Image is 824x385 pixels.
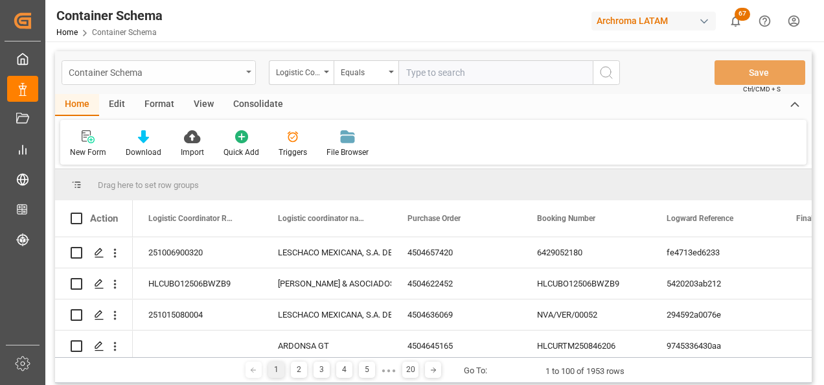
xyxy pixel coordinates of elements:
div: New Form [70,146,106,158]
span: Purchase Order [407,214,461,223]
div: 1 to 100 of 1953 rows [545,365,624,378]
div: 2 [291,362,307,378]
div: 20 [402,362,418,378]
div: 4 [336,362,352,378]
button: Archroma LATAM [591,8,721,33]
span: 67 [735,8,750,21]
div: ARDONSA GT [278,331,376,361]
button: open menu [62,60,256,85]
button: Help Center [750,6,779,36]
div: 4504645165 [392,331,521,361]
div: 1 [268,362,284,378]
div: Press SPACE to select this row. [55,237,133,268]
div: 3 [314,362,330,378]
div: 4504636069 [392,299,521,330]
button: search button [593,60,620,85]
div: Go To: [464,364,487,377]
div: 5 [359,362,375,378]
div: View [184,94,223,116]
div: 294592a0076e [651,299,781,330]
span: Ctrl/CMD + S [743,84,781,94]
div: 4504622452 [392,268,521,299]
button: open menu [269,60,334,85]
div: Press SPACE to select this row. [55,268,133,299]
div: [PERSON_NAME] & ASOCIADOS CONSORCIO LOGISTICO [278,269,376,299]
div: Press SPACE to select this row. [55,331,133,362]
div: Format [135,94,184,116]
div: NVA/VER/00052 [521,299,651,330]
div: fe4713ed6233 [651,237,781,268]
div: Consolidate [223,94,293,116]
div: Archroma LATAM [591,12,716,30]
span: Logistic Coordinator Reference Number [148,214,235,223]
div: Quick Add [223,146,259,158]
button: Save [715,60,805,85]
div: Equals [341,64,385,78]
span: Logistic coordinator name [278,214,365,223]
div: Container Schema [56,6,163,25]
div: Download [126,146,161,158]
div: Triggers [279,146,307,158]
a: Home [56,28,78,37]
div: 4504657420 [392,237,521,268]
div: Import [181,146,204,158]
div: Edit [99,94,135,116]
div: File Browser [326,146,369,158]
div: 5420203ab212 [651,268,781,299]
div: 251015080004 [133,299,262,330]
span: Logward Reference [667,214,733,223]
div: Logistic Coordinator Reference Number [276,64,320,78]
div: 251006900320 [133,237,262,268]
div: Press SPACE to select this row. [55,299,133,331]
div: 6429052180 [521,237,651,268]
div: Action [90,213,118,224]
div: Container Schema [69,64,242,80]
div: HLCUBO12506BWZB9 [133,268,262,299]
div: ● ● ● [382,366,396,375]
button: show 67 new notifications [721,6,750,36]
div: 9745336430aa [651,331,781,361]
input: Type to search [398,60,593,85]
div: HLCURTM250846206 [521,331,651,361]
div: LESCHACO MEXICANA, S.A. DE C.V. [278,238,376,268]
div: HLCUBO12506BWZB9 [521,268,651,299]
button: open menu [334,60,398,85]
span: Drag here to set row groups [98,180,199,190]
div: Home [55,94,99,116]
span: Booking Number [537,214,595,223]
div: LESCHACO MEXICANA, S.A. DE C.V. [278,300,376,330]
